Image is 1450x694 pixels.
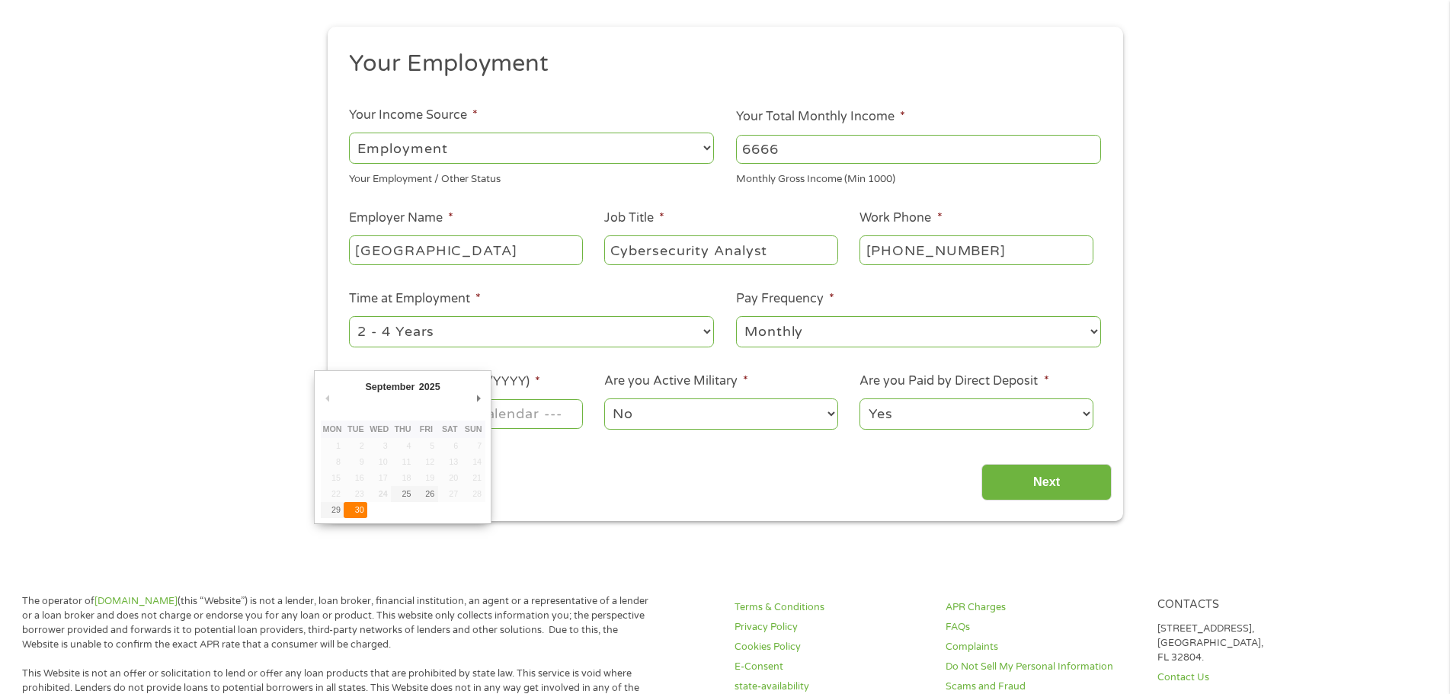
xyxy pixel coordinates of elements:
abbr: Friday [420,424,433,433]
button: 29 [321,502,344,518]
abbr: Monday [322,424,341,433]
abbr: Saturday [442,424,458,433]
h2: Your Employment [349,49,1090,79]
a: Do Not Sell My Personal Information [946,660,1138,674]
a: Terms & Conditions [735,600,927,615]
a: Scams and Fraud [946,680,1138,694]
label: Time at Employment [349,291,481,307]
button: 30 [344,502,367,518]
label: Pay Frequency [736,291,834,307]
button: Next Month [472,388,485,408]
a: [DOMAIN_NAME] [94,595,178,607]
a: APR Charges [946,600,1138,615]
abbr: Tuesday [347,424,364,433]
abbr: Sunday [465,424,482,433]
abbr: Thursday [394,424,411,433]
label: Are you Active Military [604,373,748,389]
label: Your Income Source [349,107,478,123]
a: Complaints [946,640,1138,654]
div: Your Employment / Other Status [349,167,714,187]
input: Walmart [349,235,582,264]
label: Job Title [604,210,664,226]
label: Work Phone [859,210,942,226]
label: Employer Name [349,210,453,226]
input: Cashier [604,235,837,264]
div: 2025 [417,376,442,397]
a: Cookies Policy [735,640,927,654]
abbr: Wednesday [370,424,389,433]
div: Monthly Gross Income (Min 1000) [736,167,1101,187]
p: The operator of (this “Website”) is not a lender, loan broker, financial institution, an agent or... [22,594,657,652]
label: Are you Paid by Direct Deposit [859,373,1048,389]
button: Previous Month [321,388,334,408]
h4: Contacts [1157,598,1350,612]
a: Contact Us [1157,670,1350,685]
input: (231) 754-4010 [859,235,1093,264]
input: Next [981,464,1112,501]
a: Privacy Policy [735,620,927,635]
div: September [363,376,417,397]
button: 25 [391,486,415,502]
label: Your Total Monthly Income [736,109,905,125]
a: FAQs [946,620,1138,635]
p: [STREET_ADDRESS], [GEOGRAPHIC_DATA], FL 32804. [1157,622,1350,665]
a: state-availability [735,680,927,694]
button: 26 [415,486,438,502]
a: E-Consent [735,660,927,674]
input: 1800 [736,135,1101,164]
